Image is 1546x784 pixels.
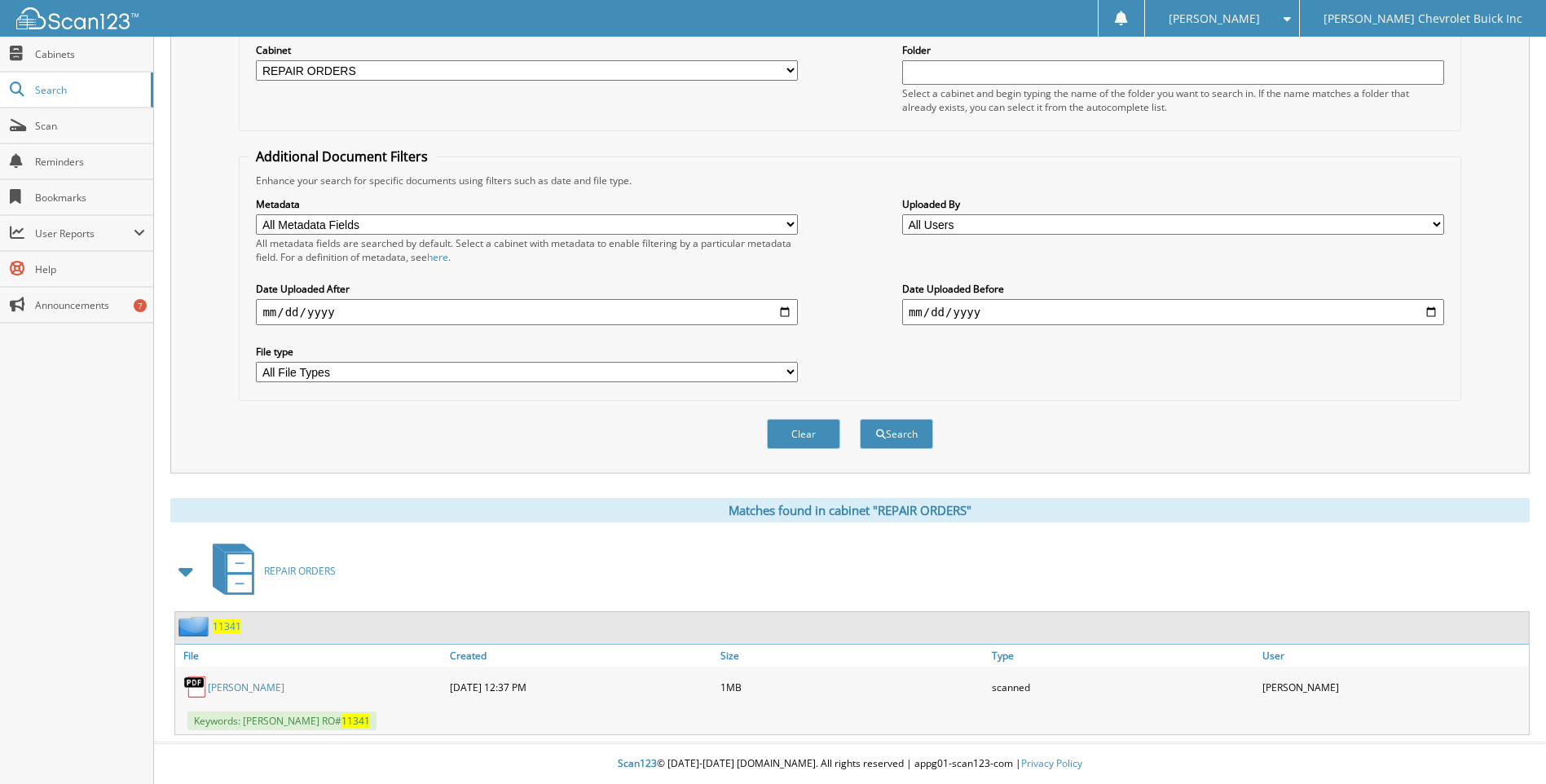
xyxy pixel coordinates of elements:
[1465,706,1546,784] iframe: Chat Widget
[902,43,1444,57] label: Folder
[1169,14,1260,24] span: [PERSON_NAME]
[988,645,1258,667] a: Type
[154,744,1546,784] div: © [DATE]-[DATE] [DOMAIN_NAME]. All rights reserved | appg01-scan123-com |
[264,564,336,578] span: REPAIR ORDERS
[178,616,213,636] img: folder2.png
[256,43,798,57] label: Cabinet
[256,282,798,296] label: Date Uploaded After
[213,619,241,633] a: 11341
[902,299,1444,325] input: end
[16,7,139,29] img: scan123-logo-white.svg
[134,299,147,312] div: 7
[208,680,284,694] a: [PERSON_NAME]
[1258,645,1529,667] a: User
[446,645,716,667] a: Created
[902,282,1444,296] label: Date Uploaded Before
[248,174,1451,187] div: Enhance your search for specific documents using filters such as date and file type.
[767,419,840,449] button: Clear
[256,299,798,325] input: start
[446,671,716,703] div: [DATE] 12:37 PM
[35,227,134,240] span: User Reports
[175,645,446,667] a: File
[35,298,145,312] span: Announcements
[35,119,145,133] span: Scan
[716,645,987,667] a: Size
[187,711,377,730] span: Keywords: [PERSON_NAME] RO#
[35,83,143,97] span: Search
[1021,756,1082,770] a: Privacy Policy
[256,236,798,264] div: All metadata fields are searched by default. Select a cabinet with metadata to enable filtering b...
[35,191,145,205] span: Bookmarks
[988,671,1258,703] div: scanned
[183,675,208,699] img: PDF.png
[256,345,798,359] label: File type
[170,498,1530,522] div: Matches found in cabinet "REPAIR ORDERS"
[902,197,1444,211] label: Uploaded By
[716,671,987,703] div: 1MB
[618,756,657,770] span: Scan123
[902,86,1444,114] div: Select a cabinet and begin typing the name of the folder you want to search in. If the name match...
[35,155,145,169] span: Reminders
[860,419,933,449] button: Search
[248,148,436,165] legend: Additional Document Filters
[427,250,448,264] a: here
[1324,14,1522,24] span: [PERSON_NAME] Chevrolet Buick Inc
[1258,671,1529,703] div: [PERSON_NAME]
[203,539,336,603] a: REPAIR ORDERS
[341,714,370,728] span: 11341
[35,262,145,276] span: Help
[256,197,798,211] label: Metadata
[35,47,145,61] span: Cabinets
